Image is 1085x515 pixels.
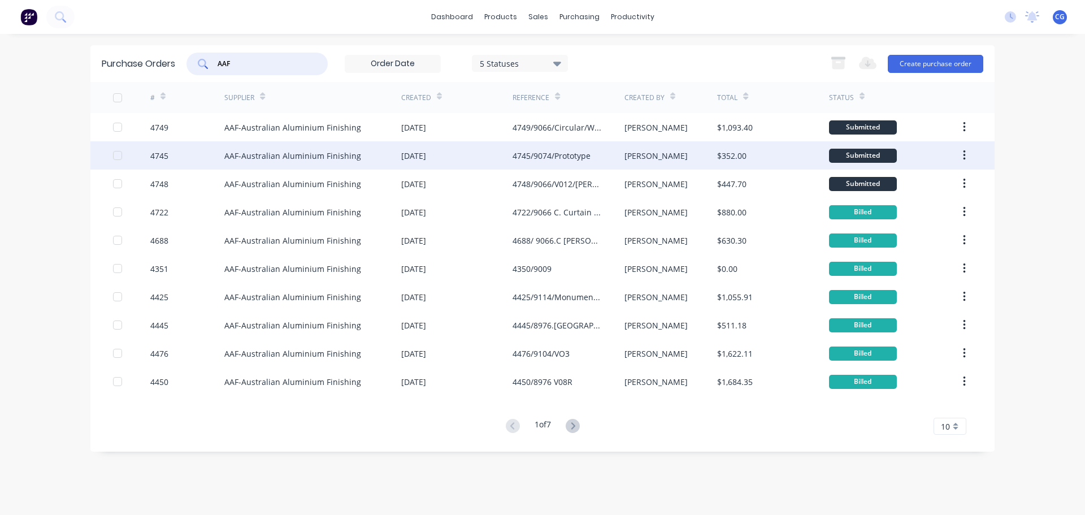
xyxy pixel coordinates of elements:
div: sales [523,8,554,25]
div: $0.00 [717,263,737,275]
div: 4745 [150,150,168,162]
div: [DATE] [401,319,426,331]
div: Billed [829,205,897,219]
div: $1,622.11 [717,348,753,360]
span: 10 [941,421,950,432]
div: 4450/8976 V08R [513,376,572,388]
div: AAF-Australian Aluminium Finishing [224,122,361,133]
div: 4748 [150,178,168,190]
div: Submitted [829,177,897,191]
div: 4450 [150,376,168,388]
a: dashboard [426,8,479,25]
div: 4745/9074/Prototype [513,150,591,162]
div: $1,055.91 [717,291,753,303]
div: [DATE] [401,348,426,360]
div: 5 Statuses [480,57,561,69]
div: 4722/9066 C. Curtain Wall Brackets and washers [513,206,601,218]
button: Create purchase order [888,55,983,73]
div: [PERSON_NAME] [624,122,688,133]
div: $630.30 [717,235,747,246]
div: # [150,93,155,103]
div: 4350/9009 [513,263,552,275]
img: Factory [20,8,37,25]
div: [DATE] [401,206,426,218]
div: [DATE] [401,291,426,303]
div: 4722 [150,206,168,218]
div: AAF-Australian Aluminium Finishing [224,263,361,275]
div: 4749 [150,122,168,133]
div: [DATE] [401,263,426,275]
div: 4425/9114/Monument Flat [513,291,601,303]
div: 1 of 7 [535,418,551,435]
div: AAF-Australian Aluminium Finishing [224,319,361,331]
div: [PERSON_NAME] [624,178,688,190]
div: Billed [829,318,897,332]
div: productivity [605,8,660,25]
div: [DATE] [401,376,426,388]
div: Billed [829,347,897,361]
div: AAF-Australian Aluminium Finishing [224,348,361,360]
div: Submitted [829,149,897,163]
div: AAF-Australian Aluminium Finishing [224,376,361,388]
div: 4476 [150,348,168,360]
div: AAF-Australian Aluminium Finishing [224,291,361,303]
div: Billed [829,262,897,276]
div: $352.00 [717,150,747,162]
div: [DATE] [401,235,426,246]
div: [PERSON_NAME] [624,206,688,218]
div: $1,684.35 [717,376,753,388]
div: [PERSON_NAME] [624,319,688,331]
div: products [479,8,523,25]
div: Status [829,93,854,103]
div: $511.18 [717,319,747,331]
div: 4688 [150,235,168,246]
div: 4425 [150,291,168,303]
div: Submitted [829,120,897,135]
div: [DATE] [401,178,426,190]
div: Reference [513,93,549,103]
div: 4476/9104/VO3 [513,348,570,360]
div: AAF-Australian Aluminium Finishing [224,178,361,190]
div: $447.70 [717,178,747,190]
div: 4749/9066/Circular/WCC [513,122,601,133]
div: Billed [829,233,897,248]
div: [PERSON_NAME] [624,376,688,388]
div: Created By [624,93,665,103]
input: Order Date [345,55,440,72]
div: $880.00 [717,206,747,218]
div: [PERSON_NAME] [624,263,688,275]
div: $1,093.40 [717,122,753,133]
div: [PERSON_NAME] [624,348,688,360]
div: AAF-Australian Aluminium Finishing [224,235,361,246]
div: AAF-Australian Aluminium Finishing [224,150,361,162]
div: [PERSON_NAME] [624,150,688,162]
div: Total [717,93,737,103]
div: Created [401,93,431,103]
div: [DATE] [401,150,426,162]
div: [PERSON_NAME] [624,291,688,303]
div: [PERSON_NAME] [624,235,688,246]
div: Billed [829,375,897,389]
div: Supplier [224,93,254,103]
div: Purchase Orders [102,57,175,71]
span: CG [1055,12,1065,22]
div: 4445/8976.[GEOGRAPHIC_DATA] [513,319,601,331]
div: 4445 [150,319,168,331]
div: 4351 [150,263,168,275]
input: Search purchase orders... [216,58,310,70]
div: [DATE] [401,122,426,133]
div: 4748/9066/V012/[PERSON_NAME] [513,178,601,190]
div: Billed [829,290,897,304]
div: AAF-Australian Aluminium Finishing [224,206,361,218]
div: 4688/ 9066.C [PERSON_NAME] College Backpans [513,235,601,246]
div: purchasing [554,8,605,25]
